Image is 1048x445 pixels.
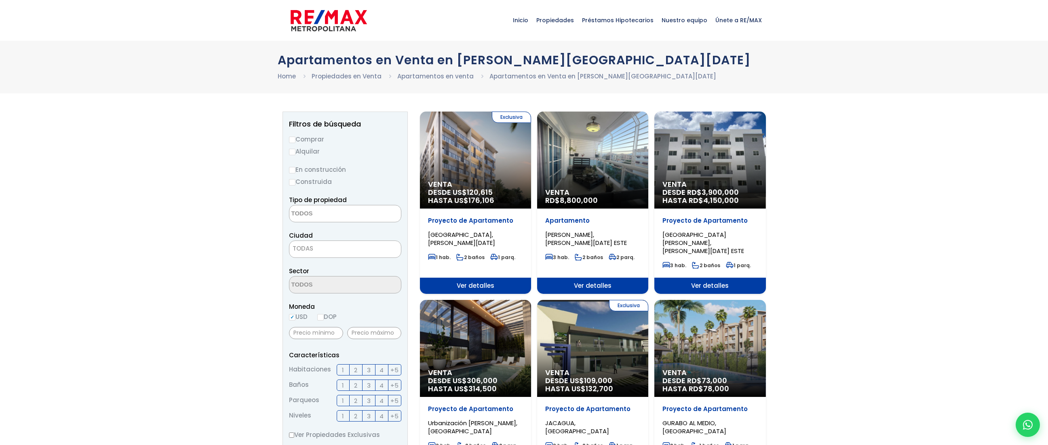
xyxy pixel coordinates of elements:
[312,72,382,80] a: Propiedades en Venta
[289,312,308,322] label: USD
[289,243,401,254] span: TODAS
[380,365,384,375] span: 4
[584,375,612,386] span: 109,000
[420,278,531,294] span: Ver detalles
[397,72,474,80] a: Apartamentos en venta
[342,396,344,406] span: 1
[545,217,640,225] p: Apartamento
[342,411,344,421] span: 1
[367,365,371,375] span: 3
[654,112,765,294] a: Venta DESDE RD$3,900,000 HASTA RD$4,150,000 Proyecto de Apartamento [GEOGRAPHIC_DATA][PERSON_NAME...
[489,71,716,81] li: Apartamentos en Venta en [PERSON_NAME][GEOGRAPHIC_DATA][DATE]
[428,230,495,247] span: [GEOGRAPHIC_DATA], [PERSON_NAME][DATE]
[662,217,757,225] p: Proyecto de Apartamento
[289,302,401,312] span: Moneda
[367,411,371,421] span: 3
[545,254,569,261] span: 3 hab.
[711,8,766,32] span: Únete a RE/MAX
[428,180,523,188] span: Venta
[492,112,531,123] span: Exclusiva
[347,327,401,339] input: Precio máximo
[367,380,371,390] span: 3
[342,365,344,375] span: 1
[289,137,295,143] input: Comprar
[278,72,296,80] a: Home
[289,177,401,187] label: Construida
[468,195,494,205] span: 176,106
[545,385,640,393] span: HASTA US$
[289,410,311,422] span: Niveles
[509,8,532,32] span: Inicio
[532,8,578,32] span: Propiedades
[428,369,523,377] span: Venta
[367,396,371,406] span: 3
[545,377,640,393] span: DESDE US$
[289,149,295,155] input: Alquilar
[662,196,757,205] span: HASTA RD$
[390,396,399,406] span: +5
[428,419,517,435] span: Urbanización [PERSON_NAME], [GEOGRAPHIC_DATA]
[545,230,627,247] span: [PERSON_NAME], [PERSON_NAME][DATE] ESTE
[289,432,294,438] input: Ver Propiedades Exclusivas
[289,120,401,128] h2: Filtros de búsqueda
[317,312,337,322] label: DOP
[428,217,523,225] p: Proyecto de Apartamento
[537,112,648,294] a: Venta RD$8,800,000 Apartamento [PERSON_NAME], [PERSON_NAME][DATE] ESTE 3 hab. 2 baños 2 parq. Ver...
[342,380,344,390] span: 1
[702,375,727,386] span: 73,000
[726,262,751,269] span: 1 parq.
[703,384,729,394] span: 78,000
[420,112,531,294] a: Exclusiva Venta DESDE US$120,615 HASTA US$176,106 Proyecto de Apartamento [GEOGRAPHIC_DATA], [PER...
[586,384,613,394] span: 132,700
[289,134,401,144] label: Comprar
[662,188,757,205] span: DESDE RD$
[456,254,485,261] span: 2 baños
[490,254,515,261] span: 1 parq.
[289,179,295,186] input: Construida
[662,405,757,413] p: Proyecto de Apartamento
[662,385,757,393] span: HASTA RD$
[662,377,757,393] span: DESDE RD$
[390,380,399,390] span: +5
[390,411,399,421] span: +5
[654,278,765,294] span: Ver detalles
[289,240,401,258] span: TODAS
[467,187,493,197] span: 120,615
[289,395,319,406] span: Parqueos
[354,380,357,390] span: 2
[289,267,309,275] span: Sector
[428,188,523,205] span: DESDE US$
[703,195,739,205] span: 4,150,000
[545,405,640,413] p: Proyecto de Apartamento
[317,314,324,321] input: DOP
[428,385,523,393] span: HASTA US$
[293,244,313,253] span: TODAS
[289,231,313,240] span: Ciudad
[289,205,368,223] textarea: Search
[467,375,498,386] span: 306,000
[545,419,609,435] span: JACAGUA, [GEOGRAPHIC_DATA]
[354,396,357,406] span: 2
[289,165,401,175] label: En construcción
[428,377,523,393] span: DESDE US$
[428,254,451,261] span: 1 hab.
[289,350,401,360] p: Características
[702,187,739,197] span: 3,900,000
[609,254,635,261] span: 2 parq.
[354,411,357,421] span: 2
[560,195,598,205] span: 8,800,000
[662,419,726,435] span: GURABO AL MEDIO, [GEOGRAPHIC_DATA]
[289,364,331,375] span: Habitaciones
[354,365,357,375] span: 2
[291,8,367,33] img: remax-metropolitana-logo
[428,405,523,413] p: Proyecto de Apartamento
[289,276,368,294] textarea: Search
[662,230,744,255] span: [GEOGRAPHIC_DATA][PERSON_NAME], [PERSON_NAME][DATE] ESTE
[578,8,658,32] span: Préstamos Hipotecarios
[692,262,720,269] span: 2 baños
[662,180,757,188] span: Venta
[609,300,648,311] span: Exclusiva
[662,262,686,269] span: 3 hab.
[545,369,640,377] span: Venta
[390,365,399,375] span: +5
